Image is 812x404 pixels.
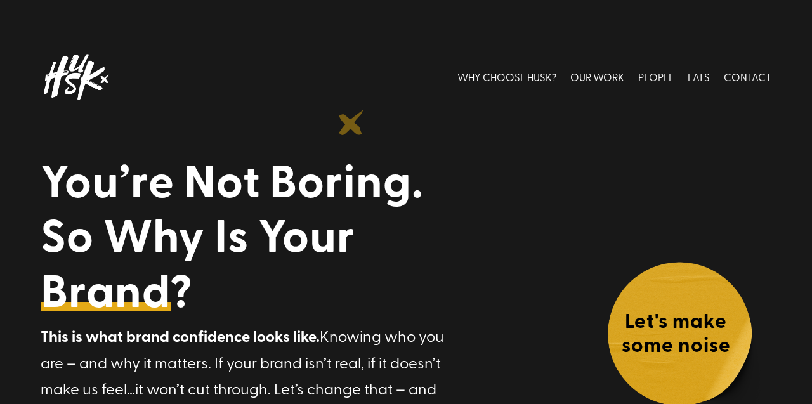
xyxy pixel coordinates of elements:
[41,49,110,105] img: Husk logo
[41,152,463,323] h1: You’re Not Boring. So Why Is Your ?
[724,49,771,105] a: CONTACT
[606,308,746,363] h4: Let's make some noise
[41,325,320,347] strong: This is what brand confidence looks like.
[457,49,556,105] a: WHY CHOOSE HUSK?
[570,49,624,105] a: OUR WORK
[41,262,171,316] a: Brand
[688,49,710,105] a: EATS
[638,49,674,105] a: PEOPLE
